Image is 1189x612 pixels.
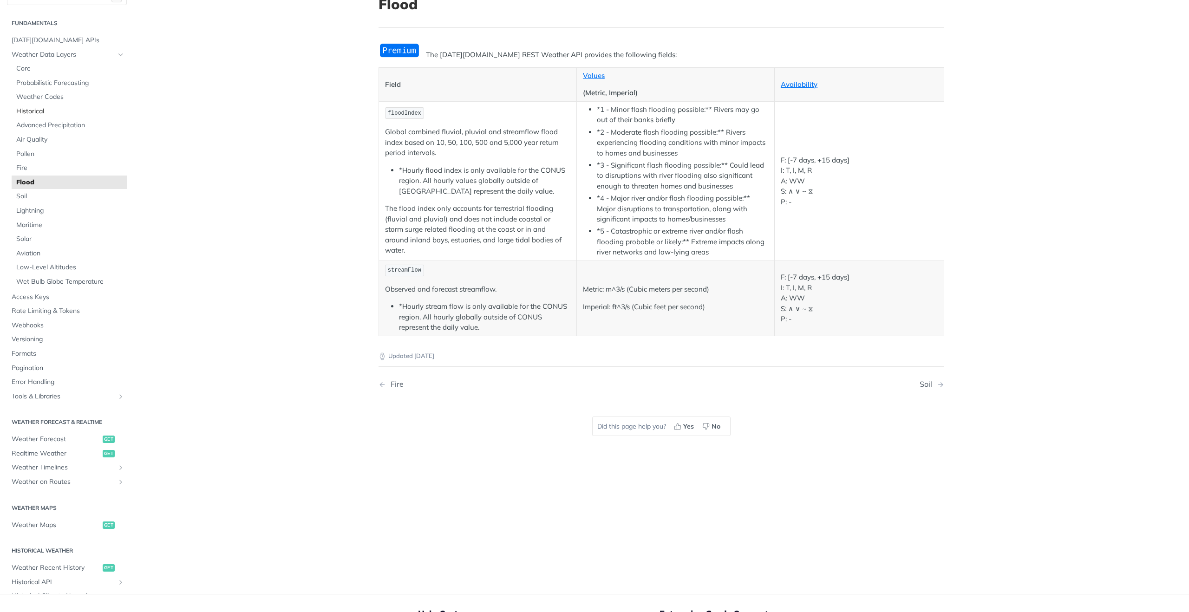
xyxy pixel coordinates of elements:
[12,449,100,458] span: Realtime Weather
[12,204,127,218] a: Lightning
[597,193,768,225] li: *4 - Major river and/or flash flooding possible:** Major disruptions to transportation, along wit...
[7,375,127,389] a: Error Handling
[16,263,124,272] span: Low-Level Altitudes
[597,226,768,258] li: *5 - Catastrophic or extreme river and/or flash flooding probable or likely:** Extreme impacts al...
[12,62,127,76] a: Core
[597,160,768,192] li: *3 - Significant flash flooding possible:** Could lead to disruptions with river flooding also si...
[16,178,124,187] span: Flood
[12,104,127,118] a: Historical
[7,504,127,512] h2: Weather Maps
[7,332,127,346] a: Versioning
[12,133,127,147] a: Air Quality
[385,127,570,158] p: Global combined fluvial, pluvial and streamflow flood index based on 10, 50, 100, 500 and 5,000 y...
[7,561,127,575] a: Weather Recent Historyget
[12,176,127,189] a: Flood
[12,435,100,444] span: Weather Forecast
[16,121,124,130] span: Advanced Precipitation
[16,107,124,116] span: Historical
[712,422,720,431] span: No
[12,76,127,90] a: Probabilistic Forecasting
[12,349,124,358] span: Formats
[12,275,127,289] a: Wet Bulb Globe Temperature
[597,104,768,125] li: *1 - Minor flash flooding possible:** Rivers may go out of their banks briefly
[12,90,127,104] a: Weather Codes
[671,419,699,433] button: Yes
[597,127,768,159] li: *2 - Moderate flash flooding possible:** Rivers experiencing flooding conditions with minor impac...
[7,589,127,603] a: Historical Climate NormalsShow subpages for Historical Climate Normals
[16,221,124,230] span: Maritime
[117,579,124,586] button: Show subpages for Historical API
[16,135,124,144] span: Air Quality
[103,564,115,572] span: get
[583,88,768,98] p: (Metric, Imperial)
[583,284,768,295] p: Metric: m^3/s (Cubic meters per second)
[7,347,127,361] a: Formats
[7,390,127,404] a: Tools & LibrariesShow subpages for Tools & Libraries
[12,335,124,344] span: Versioning
[16,64,124,73] span: Core
[12,321,124,330] span: Webhooks
[16,249,124,258] span: Aviation
[781,272,938,325] p: F: [-7 days, +15 days] I: T, I, M, R A: WW S: ∧ ∨ ~ ⧖ P: -
[16,92,124,102] span: Weather Codes
[16,192,124,201] span: Soil
[117,464,124,471] button: Show subpages for Weather Timelines
[117,592,124,600] button: Show subpages for Historical Climate Normals
[7,518,127,532] a: Weather Mapsget
[12,189,127,203] a: Soil
[12,118,127,132] a: Advanced Precipitation
[12,293,124,302] span: Access Keys
[16,78,124,88] span: Probabilistic Forecasting
[103,436,115,443] span: get
[12,306,124,316] span: Rate Limiting & Tokens
[683,422,694,431] span: Yes
[920,380,944,389] a: Next Page: Soil
[117,478,124,486] button: Show subpages for Weather on Routes
[12,563,100,573] span: Weather Recent History
[379,380,621,389] a: Previous Page: Fire
[16,206,124,215] span: Lightning
[12,578,115,587] span: Historical API
[388,110,421,117] span: floodIndex
[7,418,127,426] h2: Weather Forecast & realtime
[12,50,115,59] span: Weather Data Layers
[7,361,127,375] a: Pagination
[386,380,404,389] div: Fire
[781,80,817,89] a: Availability
[16,234,124,244] span: Solar
[583,71,605,80] a: Values
[12,218,127,232] a: Maritime
[16,150,124,159] span: Pollen
[12,36,124,45] span: [DATE][DOMAIN_NAME] APIs
[16,163,124,173] span: Fire
[583,302,768,313] p: Imperial: ft^3/s (Cubic feet per second)
[7,319,127,332] a: Webhooks
[379,50,944,60] p: The [DATE][DOMAIN_NAME] REST Weather API provides the following fields:
[385,203,570,256] p: The flood index only accounts for terrestrial flooding (fluvial and pluvial) and does not include...
[920,380,937,389] div: Soil
[12,592,115,601] span: Historical Climate Normals
[12,392,115,401] span: Tools & Libraries
[7,461,127,475] a: Weather TimelinesShow subpages for Weather Timelines
[7,19,127,27] h2: Fundamentals
[117,393,124,400] button: Show subpages for Tools & Libraries
[399,165,570,197] li: *Hourly flood index is only available for the CONUS region. All hourly values globally outside of...
[16,277,124,286] span: Wet Bulb Globe Temperature
[12,463,115,472] span: Weather Timelines
[7,290,127,304] a: Access Keys
[7,33,127,47] a: [DATE][DOMAIN_NAME] APIs
[388,267,421,273] span: streamFlow
[117,51,124,59] button: Hide subpages for Weather Data Layers
[12,260,127,274] a: Low-Level Altitudes
[12,364,124,373] span: Pagination
[385,284,570,295] p: Observed and forecast streamflow.
[7,475,127,489] a: Weather on RoutesShow subpages for Weather on Routes
[379,371,944,398] nav: Pagination Controls
[379,352,944,361] p: Updated [DATE]
[103,450,115,457] span: get
[592,417,731,436] div: Did this page help you?
[12,232,127,246] a: Solar
[7,447,127,461] a: Realtime Weatherget
[399,301,570,333] li: *Hourly stream flow is only available for the CONUS region. All hourly globally outside of CONUS ...
[7,575,127,589] a: Historical APIShow subpages for Historical API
